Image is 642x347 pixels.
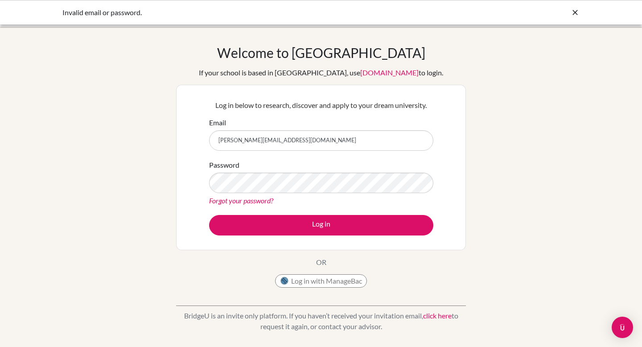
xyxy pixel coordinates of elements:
[209,160,239,170] label: Password
[275,274,367,288] button: Log in with ManageBac
[209,196,273,205] a: Forgot your password?
[217,45,425,61] h1: Welcome to [GEOGRAPHIC_DATA]
[360,68,419,77] a: [DOMAIN_NAME]
[612,317,633,338] div: Open Intercom Messenger
[209,117,226,128] label: Email
[176,310,466,332] p: BridgeU is an invite only platform. If you haven’t received your invitation email, to request it ...
[423,311,452,320] a: click here
[209,100,433,111] p: Log in below to research, discover and apply to your dream university.
[62,7,446,18] div: Invalid email or password.
[199,67,443,78] div: If your school is based in [GEOGRAPHIC_DATA], use to login.
[316,257,326,268] p: OR
[209,215,433,235] button: Log in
